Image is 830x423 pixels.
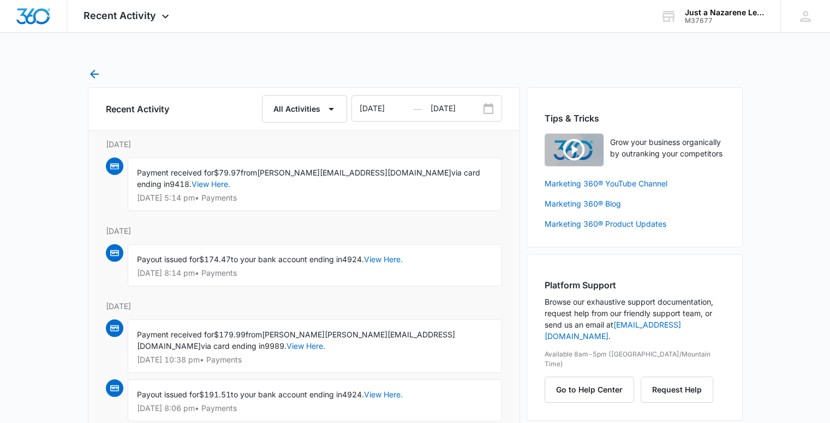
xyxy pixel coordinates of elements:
img: Quick Overview Video [545,134,604,166]
a: Request Help [641,385,713,394]
p: [DATE] [106,225,502,237]
span: — [414,96,421,122]
span: [EMAIL_ADDRESS][DOMAIN_NAME] [320,168,451,177]
span: [PERSON_NAME] [257,168,320,177]
span: to your bank account ending in [231,255,342,264]
span: 9989. [265,341,286,351]
a: Marketing 360® Blog [545,198,725,209]
p: [DATE] 8:06 pm • Payments [137,404,493,412]
a: View Here. [192,179,230,189]
a: Marketing 360® Product Updates [545,218,725,229]
a: Marketing 360® YouTube Channel [545,178,725,189]
span: 4924. [342,390,364,399]
span: 4924. [342,255,364,264]
span: Payment received for [137,330,214,339]
h2: Platform Support [545,279,725,292]
p: Grow your business organically by outranking your competitors [610,136,725,159]
span: to your bank account ending in [231,390,342,399]
span: Payment received for [137,168,214,177]
h6: Recent Activity [106,102,169,116]
a: Go to Help Center [545,385,641,394]
a: View Here. [364,390,403,399]
p: [DATE] [106,300,502,312]
p: [DATE] [106,138,502,150]
span: $179.99 [214,330,246,339]
span: via card ending in [201,341,265,351]
p: [DATE] 10:38 pm • Payments [137,356,493,364]
button: All Activities [262,95,347,123]
input: Date Range To [431,96,501,121]
p: Browse our exhaustive support documentation, request help from our friendly support team, or send... [545,296,725,342]
button: Go to Help Center [545,377,634,403]
span: Recent Activity [83,10,156,21]
h2: Tips & Tricks [545,112,725,125]
span: $79.97 [214,168,241,177]
span: 9418. [170,179,192,189]
p: Available 8am-5pm ([GEOGRAPHIC_DATA]/Mountain Time) [545,349,725,369]
span: [PERSON_NAME] [262,330,325,339]
span: from [241,168,257,177]
p: [DATE] 8:14 pm • Payments [137,269,493,277]
span: Payout issued for [137,255,199,264]
p: [DATE] 5:14 pm • Payments [137,194,493,202]
div: account name [685,8,765,17]
a: View Here. [364,255,403,264]
span: $191.51 [199,390,231,399]
div: account id [685,17,765,25]
button: Request Help [641,377,713,403]
div: Date Range Input Group [351,95,502,122]
a: View Here. [286,341,325,351]
span: from [246,330,262,339]
input: Date Range From [352,96,431,121]
span: $174.47 [199,255,231,264]
span: Payout issued for [137,390,199,399]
